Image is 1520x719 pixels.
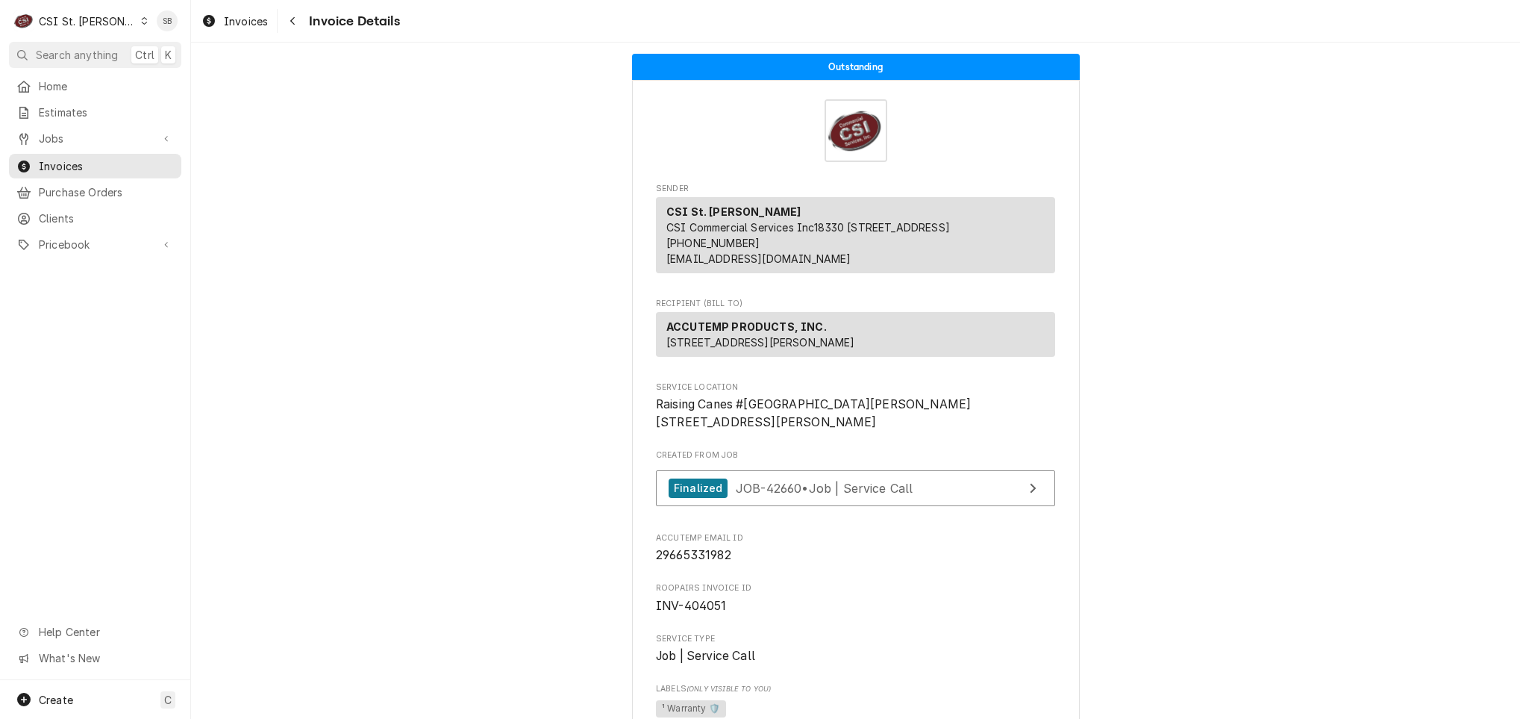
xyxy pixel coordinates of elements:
[656,298,1055,364] div: Invoice Recipient
[656,633,1055,645] span: Service Type
[656,197,1055,273] div: Sender
[656,183,1055,280] div: Invoice Sender
[9,180,181,205] a: Purchase Orders
[9,154,181,178] a: Invoices
[656,700,726,718] span: ¹ Warranty 🛡️
[157,10,178,31] div: Shayla Bell's Avatar
[36,47,118,63] span: Search anything
[656,532,1055,544] span: Accutemp email ID
[666,252,851,265] a: [EMAIL_ADDRESS][DOMAIN_NAME]
[632,54,1080,80] div: Status
[666,320,827,333] strong: ACCUTEMP PRODUCTS, INC.
[656,647,1055,665] span: Service Type
[196,9,274,34] a: Invoices
[39,237,151,252] span: Pricebook
[656,449,1055,461] span: Created From Job
[656,397,971,429] span: Raising Canes #[GEOGRAPHIC_DATA][PERSON_NAME] [STREET_ADDRESS][PERSON_NAME]
[666,336,855,349] span: [STREET_ADDRESS][PERSON_NAME]
[656,183,1055,195] span: Sender
[9,232,181,257] a: Go to Pricebook
[656,582,1055,614] div: Roopairs Invoice ID
[164,692,172,708] span: C
[39,78,174,94] span: Home
[656,382,1055,393] span: Service Location
[9,206,181,231] a: Clients
[656,548,731,562] span: 29665331982
[656,582,1055,594] span: Roopairs Invoice ID
[656,633,1055,665] div: Service Type
[9,620,181,644] a: Go to Help Center
[13,10,34,31] div: CSI St. Louis's Avatar
[39,158,174,174] span: Invoices
[304,11,399,31] span: Invoice Details
[825,99,887,162] img: Logo
[656,396,1055,431] span: Service Location
[9,646,181,670] a: Go to What's New
[666,237,760,249] a: [PHONE_NUMBER]
[656,547,1055,564] span: Accutemp email ID
[39,624,172,640] span: Help Center
[281,9,304,33] button: Navigate back
[656,382,1055,432] div: Service Location
[9,100,181,125] a: Estimates
[39,211,174,226] span: Clients
[135,47,154,63] span: Ctrl
[9,126,181,151] a: Go to Jobs
[669,479,728,499] div: Finalized
[13,10,34,31] div: C
[9,74,181,99] a: Home
[165,47,172,63] span: K
[656,312,1055,363] div: Recipient (Bill To)
[656,470,1055,507] a: View Job
[666,221,950,234] span: CSI Commercial Services Inc18330 [STREET_ADDRESS]
[39,184,174,200] span: Purchase Orders
[656,197,1055,279] div: Sender
[39,131,151,146] span: Jobs
[656,298,1055,310] span: Recipient (Bill To)
[656,649,755,663] span: Job | Service Call
[656,599,727,613] span: INV-404051
[39,650,172,666] span: What's New
[686,685,771,693] span: (Only Visible to You)
[666,205,801,218] strong: CSI St. [PERSON_NAME]
[157,10,178,31] div: SB
[39,694,73,706] span: Create
[656,312,1055,357] div: Recipient (Bill To)
[224,13,268,29] span: Invoices
[9,42,181,68] button: Search anythingCtrlK
[656,597,1055,615] span: Roopairs Invoice ID
[656,683,1055,695] span: Labels
[656,449,1055,514] div: Created From Job
[39,13,136,29] div: CSI St. [PERSON_NAME]
[736,480,913,495] span: JOB-42660 • Job | Service Call
[39,105,174,120] span: Estimates
[828,62,883,72] span: Outstanding
[656,532,1055,564] div: Accutemp email ID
